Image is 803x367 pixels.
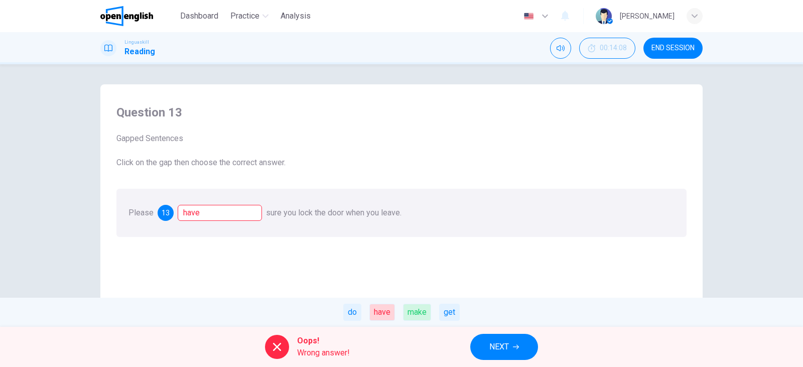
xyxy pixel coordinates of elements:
span: Click on the gap then choose the correct answer. [116,157,687,169]
button: Practice [226,7,273,25]
span: Dashboard [180,10,218,22]
button: Dashboard [176,7,222,25]
h1: Reading [124,46,155,58]
span: Linguaskill [124,39,149,46]
span: 00:14:08 [600,44,627,52]
div: Mute [550,38,571,59]
img: Profile picture [596,8,612,24]
div: Hide [579,38,635,59]
div: make [403,304,431,321]
button: END SESSION [643,38,703,59]
span: Gapped Sentences [116,133,687,145]
span: Wrong answer! [297,347,350,359]
span: Please [128,208,154,217]
span: Oops! [297,335,350,347]
div: have [369,304,395,321]
button: 00:14:08 [579,38,635,59]
img: en [522,13,535,20]
button: NEXT [470,334,538,360]
div: get [439,304,460,321]
img: OpenEnglish logo [100,6,153,26]
div: [PERSON_NAME] [620,10,675,22]
span: END SESSION [651,44,695,52]
span: sure you lock the door when you leave. [266,208,401,217]
div: do [343,304,361,321]
span: Analysis [281,10,311,22]
span: Practice [230,10,259,22]
span: NEXT [489,340,509,354]
span: 13 [162,209,170,216]
div: have [178,205,262,221]
a: OpenEnglish logo [100,6,176,26]
h4: Question 13 [116,104,687,120]
button: Analysis [277,7,315,25]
